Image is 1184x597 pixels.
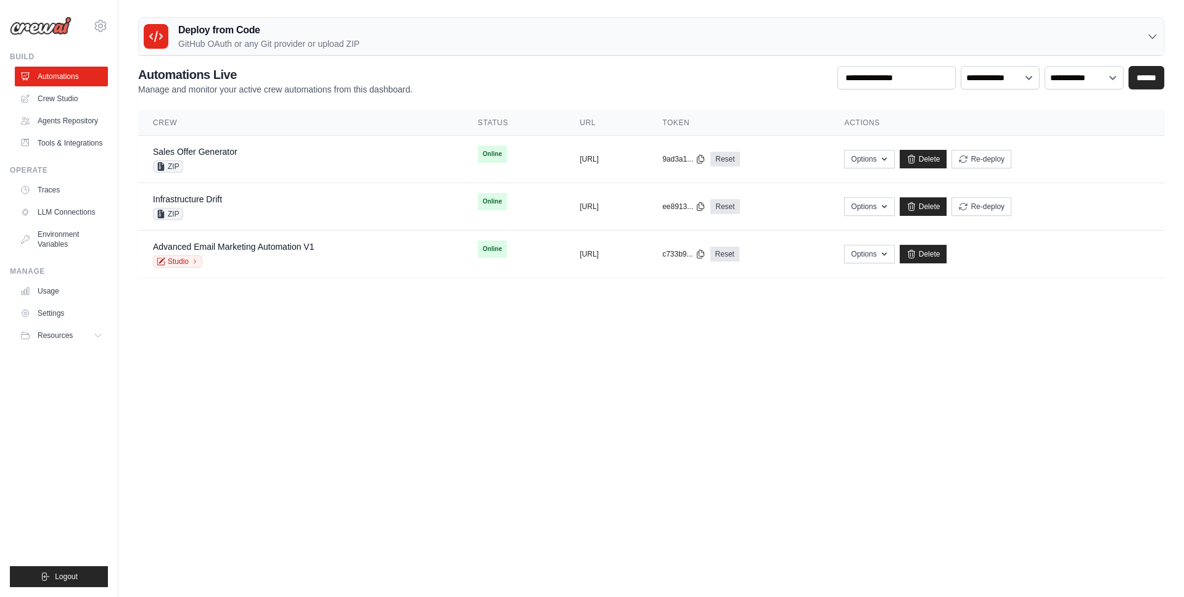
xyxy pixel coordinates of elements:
span: Logout [55,572,78,582]
span: ZIP [153,208,183,220]
a: Agents Repository [15,111,108,131]
button: Options [844,150,894,168]
button: 9ad3a1... [662,154,705,164]
div: Build [10,52,108,62]
p: Manage and monitor your active crew automations from this dashboard. [138,83,413,96]
a: Infrastructure Drift [153,194,222,204]
button: Re-deploy [952,197,1011,216]
button: Re-deploy [952,150,1011,168]
span: Resources [38,331,73,340]
a: Environment Variables [15,224,108,254]
h2: Automations Live [138,66,413,83]
th: Status [463,110,565,136]
button: Resources [15,326,108,345]
th: Actions [829,110,1164,136]
button: Logout [10,566,108,587]
th: Token [647,110,829,136]
span: Online [478,146,507,163]
button: Options [844,245,894,263]
button: c733b9... [662,249,705,259]
span: Online [478,241,507,258]
a: Traces [15,180,108,200]
a: Reset [710,152,739,167]
span: Online [478,193,507,210]
th: Crew [138,110,463,136]
a: Automations [15,67,108,86]
p: GitHub OAuth or any Git provider or upload ZIP [178,38,360,50]
div: Operate [10,165,108,175]
img: Logo [10,17,72,35]
a: Sales Offer Generator [153,147,237,157]
button: ee8913... [662,202,705,212]
a: Crew Studio [15,89,108,109]
a: Advanced Email Marketing Automation V1 [153,242,314,252]
a: LLM Connections [15,202,108,222]
a: Delete [900,197,947,216]
a: Reset [710,247,739,261]
a: Usage [15,281,108,301]
div: Manage [10,266,108,276]
span: ZIP [153,160,183,173]
a: Tools & Integrations [15,133,108,153]
th: URL [565,110,647,136]
a: Delete [900,150,947,168]
a: Delete [900,245,947,263]
a: Studio [153,255,202,268]
a: Settings [15,303,108,323]
a: Reset [710,199,739,214]
button: Options [844,197,894,216]
h3: Deploy from Code [178,23,360,38]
